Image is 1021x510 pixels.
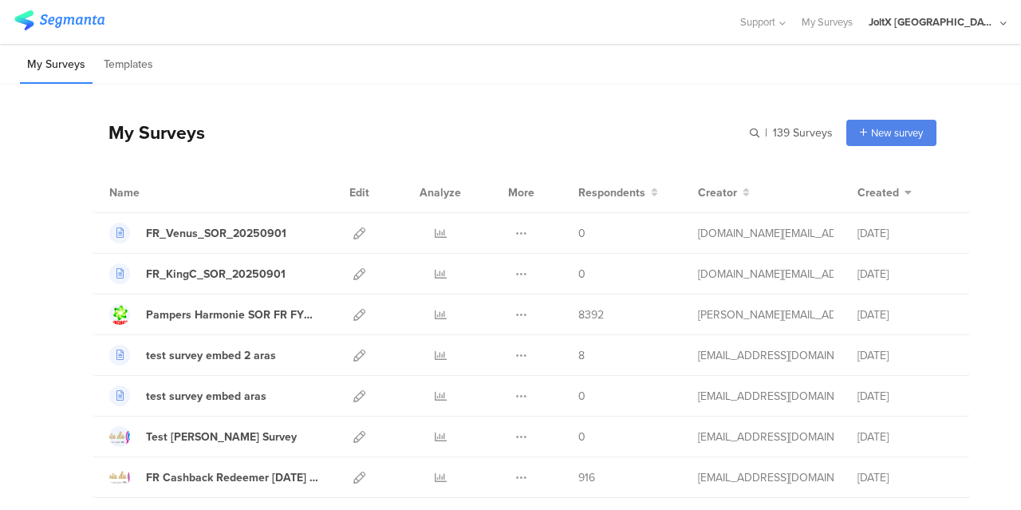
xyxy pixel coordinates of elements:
[698,306,834,323] div: sampieri.j@pg.com
[578,347,585,364] span: 8
[578,225,585,242] span: 0
[698,388,834,405] div: ozkan.a@pg.com
[698,266,834,283] div: gommers.ag@pg.com
[109,263,286,284] a: FR_KingC_SOR_20250901
[342,172,376,212] div: Edit
[871,125,923,140] span: New survey
[773,125,833,141] span: 139 Surveys
[857,429,953,445] div: [DATE]
[578,266,585,283] span: 0
[698,347,834,364] div: ozkan.a@pg.com
[109,345,276,366] a: test survey embed 2 aras
[20,46,93,84] li: My Surveys
[146,225,286,242] div: FR_Venus_SOR_20250901
[857,266,953,283] div: [DATE]
[109,385,266,406] a: test survey embed aras
[14,10,104,30] img: segmanta logo
[578,184,658,201] button: Respondents
[698,184,750,201] button: Creator
[578,388,585,405] span: 0
[869,14,996,30] div: JoltX [GEOGRAPHIC_DATA]
[146,347,276,364] div: test survey embed 2 aras
[146,266,286,283] div: FR_KingC_SOR_20250901
[578,184,645,201] span: Respondents
[857,225,953,242] div: [DATE]
[97,46,160,84] li: Templates
[857,469,953,486] div: [DATE]
[416,172,464,212] div: Analyze
[109,304,318,325] a: Pampers Harmonie SOR FR FY2526
[109,426,297,447] a: Test [PERSON_NAME] Survey
[146,306,318,323] div: Pampers Harmonie SOR FR FY2526
[109,184,205,201] div: Name
[857,184,899,201] span: Created
[857,306,953,323] div: [DATE]
[578,429,585,445] span: 0
[578,306,604,323] span: 8392
[146,429,297,445] div: Test Laurine Cashback Survey
[146,388,266,405] div: test survey embed aras
[578,469,595,486] span: 916
[109,223,286,243] a: FR_Venus_SOR_20250901
[146,469,318,486] div: FR Cashback Redeemer MAY 25 Survey
[109,467,318,488] a: FR Cashback Redeemer [DATE] Survey
[698,429,834,445] div: debout.ld@pg.com
[857,184,912,201] button: Created
[698,184,737,201] span: Creator
[504,172,538,212] div: More
[698,225,834,242] div: gommers.ag@pg.com
[93,119,205,146] div: My Surveys
[740,14,775,30] span: Support
[857,388,953,405] div: [DATE]
[698,469,834,486] div: malestic.lm@pg.com
[857,347,953,364] div: [DATE]
[763,125,770,141] span: |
